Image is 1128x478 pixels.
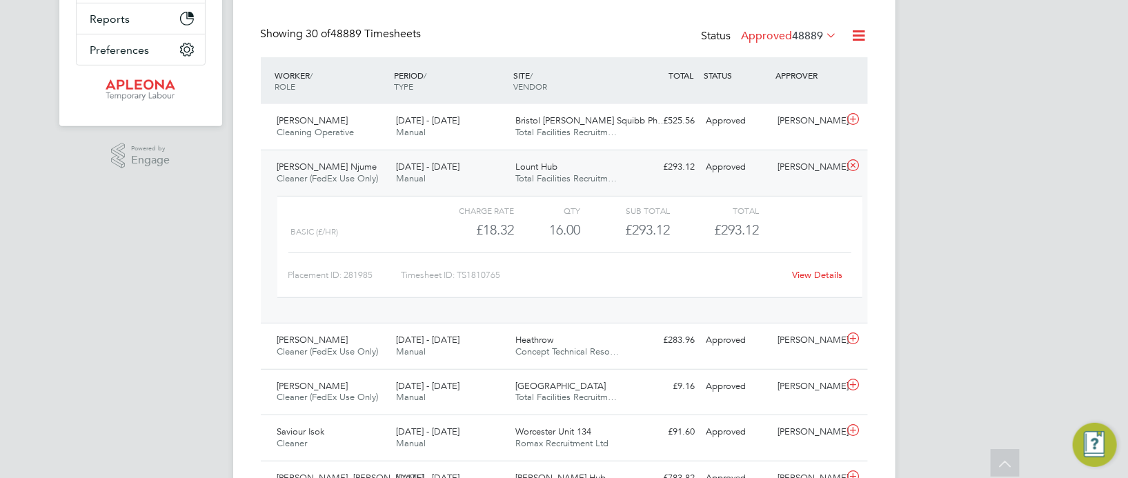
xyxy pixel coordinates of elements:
span: [DATE] - [DATE] [396,380,459,392]
span: ROLE [275,81,296,92]
span: Manual [396,437,426,449]
span: [DATE] - [DATE] [396,114,459,126]
span: [PERSON_NAME] [277,334,348,346]
div: Status [702,27,840,46]
div: [PERSON_NAME] [772,329,844,352]
div: Approved [701,421,773,444]
span: Total Facilities Recruitm… [515,126,617,138]
span: Total Facilities Recruitm… [515,172,617,184]
div: [PERSON_NAME] [772,421,844,444]
div: Showing [261,27,424,41]
div: SITE [510,63,629,99]
span: Saviour Isok [277,426,325,437]
span: TOTAL [669,70,694,81]
div: [PERSON_NAME] [772,156,844,179]
div: £283.96 [629,329,701,352]
span: BASIC (£/HR) [291,227,339,237]
span: Cleaner (FedEx Use Only) [277,172,379,184]
span: Cleaner (FedEx Use Only) [277,391,379,403]
button: Preferences [77,34,205,65]
button: Engage Resource Center [1073,423,1117,467]
span: £293.12 [714,221,759,238]
div: WORKER [272,63,391,99]
span: Powered by [131,143,170,155]
div: £293.12 [581,219,670,241]
span: Engage [131,155,170,166]
span: / [424,70,426,81]
span: [DATE] - [DATE] [396,426,459,437]
div: 16.00 [514,219,581,241]
div: Approved [701,110,773,132]
div: STATUS [701,63,773,88]
span: TYPE [394,81,413,92]
div: £9.16 [629,375,701,398]
span: VENDOR [513,81,547,92]
div: Approved [701,375,773,398]
span: Romax Recruitment Ltd [515,437,608,449]
div: [PERSON_NAME] [772,375,844,398]
span: [DATE] - [DATE] [396,334,459,346]
div: Charge rate [424,202,513,219]
span: [GEOGRAPHIC_DATA] [515,380,606,392]
span: Lount Hub [515,161,557,172]
span: Manual [396,391,426,403]
span: Bristol [PERSON_NAME] Squibb Ph… [515,114,666,126]
div: £293.12 [629,156,701,179]
span: / [310,70,313,81]
span: 48889 [793,29,824,43]
span: Manual [396,126,426,138]
span: Heathrow [515,334,553,346]
div: QTY [514,202,581,219]
div: Sub Total [581,202,670,219]
button: Reports [77,3,205,34]
span: Preferences [90,43,150,57]
span: [PERSON_NAME] [277,380,348,392]
span: [DATE] - [DATE] [396,161,459,172]
span: [PERSON_NAME] Njume [277,161,377,172]
div: £18.32 [424,219,513,241]
div: Timesheet ID: TS1810765 [401,264,784,286]
span: 48889 Timesheets [306,27,422,41]
div: £525.56 [629,110,701,132]
span: 30 of [306,27,331,41]
a: View Details [792,269,842,281]
div: Placement ID: 281985 [288,264,401,286]
span: / [530,70,533,81]
div: Approved [701,329,773,352]
label: Approved [742,29,838,43]
div: £91.60 [629,421,701,444]
span: Manual [396,346,426,357]
span: Manual [396,172,426,184]
div: [PERSON_NAME] [772,110,844,132]
div: PERIOD [390,63,510,99]
img: apleona-logo-retina.png [106,79,176,101]
span: Concept Technical Reso… [515,346,619,357]
a: Powered byEngage [111,143,170,169]
a: Go to home page [76,79,206,101]
span: Cleaner [277,437,308,449]
span: Cleaning Operative [277,126,355,138]
span: Worcester Unit 134 [515,426,591,437]
div: APPROVER [772,63,844,88]
span: Cleaner (FedEx Use Only) [277,346,379,357]
div: Approved [701,156,773,179]
span: [PERSON_NAME] [277,114,348,126]
div: Total [670,202,759,219]
span: Reports [90,12,130,26]
span: Total Facilities Recruitm… [515,391,617,403]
